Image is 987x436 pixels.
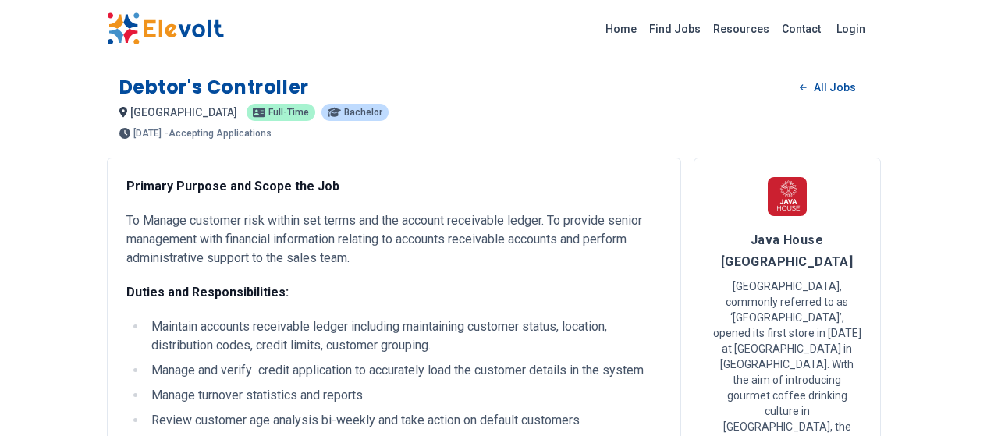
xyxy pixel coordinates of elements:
[126,179,339,193] strong: Primary Purpose and Scope the Job
[147,386,662,405] li: Manage turnover statistics and reports
[119,75,309,100] h1: Debtor's Controller
[268,108,309,117] span: Full-time
[827,13,875,44] a: Login
[130,106,237,119] span: [GEOGRAPHIC_DATA]
[107,12,224,45] img: Elevolt
[165,129,272,138] p: - Accepting Applications
[344,108,382,117] span: Bachelor
[643,16,707,41] a: Find Jobs
[126,285,289,300] strong: Duties and Responsibilities:
[133,129,162,138] span: [DATE]
[147,411,662,430] li: Review customer age analysis bi-weekly and take action on default customers
[147,361,662,380] li: Manage and verify credit application to accurately load the customer details in the system
[707,16,776,41] a: Resources
[776,16,827,41] a: Contact
[721,232,854,269] span: Java House [GEOGRAPHIC_DATA]
[787,76,868,99] a: All Jobs
[147,317,662,355] li: Maintain accounts receivable ledger including maintaining customer status, location, distribution...
[599,16,643,41] a: Home
[768,177,807,216] img: Java House Africa
[126,211,662,268] p: To Manage customer risk within set terms and the account receivable ledger. To provide senior man...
